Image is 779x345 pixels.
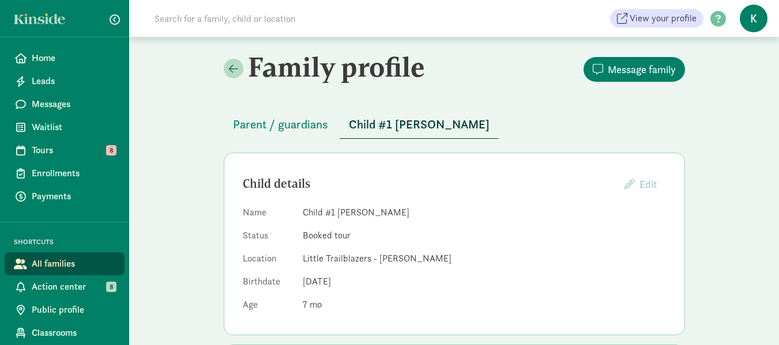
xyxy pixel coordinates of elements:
[32,51,115,65] span: Home
[721,290,779,345] iframe: Chat Widget
[243,229,293,247] dt: Status
[243,275,293,293] dt: Birthdate
[615,172,666,196] button: Edit
[32,280,115,294] span: Action center
[32,303,115,317] span: Public profile
[32,120,115,134] span: Waitlist
[233,115,328,134] span: Parent / guardians
[106,282,116,292] span: 8
[224,118,337,131] a: Parent / guardians
[630,12,697,25] span: View your profile
[5,93,125,116] a: Messages
[243,175,615,193] div: Child details
[32,97,115,111] span: Messages
[148,7,471,30] input: Search for a family, child or location
[740,5,767,32] span: K
[340,118,499,131] a: Child #1 [PERSON_NAME]
[303,275,331,287] span: [DATE]
[610,9,703,28] a: View your profile
[303,229,666,242] dd: Booked tour
[639,177,657,191] span: Edit
[32,74,115,88] span: Leads
[303,206,666,219] dd: Child #1 [PERSON_NAME]
[224,111,337,138] button: Parent / guardians
[5,162,125,185] a: Enrollments
[608,62,676,77] span: Message family
[5,252,125,275] a: All families
[243,252,293,270] dt: Location
[5,185,125,208] a: Payments
[349,115,490,134] span: Child #1 [PERSON_NAME]
[106,145,116,156] span: 8
[243,298,293,316] dt: Age
[32,166,115,180] span: Enrollments
[224,51,452,83] h2: Family profile
[32,143,115,157] span: Tours
[5,275,125,298] a: Action center 8
[5,116,125,139] a: Waitlist
[584,57,685,82] button: Message family
[243,206,293,224] dt: Name
[5,321,125,344] a: Classrooms
[32,326,115,340] span: Classrooms
[340,111,499,139] button: Child #1 [PERSON_NAME]
[303,298,322,310] span: 7
[5,70,125,93] a: Leads
[32,257,115,271] span: All families
[303,252,666,266] dd: Little Trailblazers - [PERSON_NAME]
[5,298,125,321] a: Public profile
[5,47,125,70] a: Home
[5,139,125,162] a: Tours 8
[32,189,115,203] span: Payments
